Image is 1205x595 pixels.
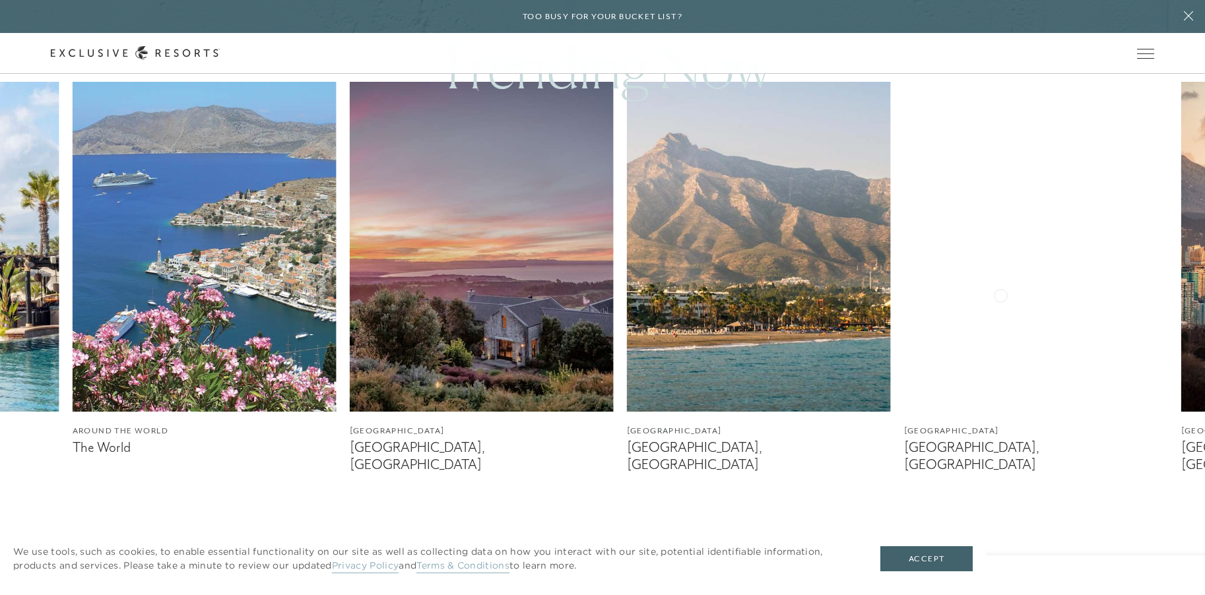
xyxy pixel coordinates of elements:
button: Open navigation [1137,49,1154,58]
a: [GEOGRAPHIC_DATA][GEOGRAPHIC_DATA], [GEOGRAPHIC_DATA] [627,82,891,473]
figcaption: The World [73,439,337,456]
figcaption: [GEOGRAPHIC_DATA] [627,425,891,437]
h6: Too busy for your bucket list? [523,11,682,23]
a: Terms & Conditions [416,559,509,573]
a: Privacy Policy [332,559,399,573]
figcaption: [GEOGRAPHIC_DATA] [904,425,1168,437]
figcaption: Around the World [73,425,337,437]
a: [GEOGRAPHIC_DATA][GEOGRAPHIC_DATA], [GEOGRAPHIC_DATA] [904,82,1168,473]
figcaption: [GEOGRAPHIC_DATA], [GEOGRAPHIC_DATA] [904,439,1168,472]
figcaption: [GEOGRAPHIC_DATA] [350,425,614,437]
a: [GEOGRAPHIC_DATA][GEOGRAPHIC_DATA], [GEOGRAPHIC_DATA] [350,82,614,473]
p: We use tools, such as cookies, to enable essential functionality on our site as well as collectin... [13,545,854,573]
a: Around the WorldThe World [73,82,337,456]
figcaption: [GEOGRAPHIC_DATA], [GEOGRAPHIC_DATA] [350,439,614,472]
figcaption: [GEOGRAPHIC_DATA], [GEOGRAPHIC_DATA] [627,439,891,472]
button: Accept [880,546,973,571]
